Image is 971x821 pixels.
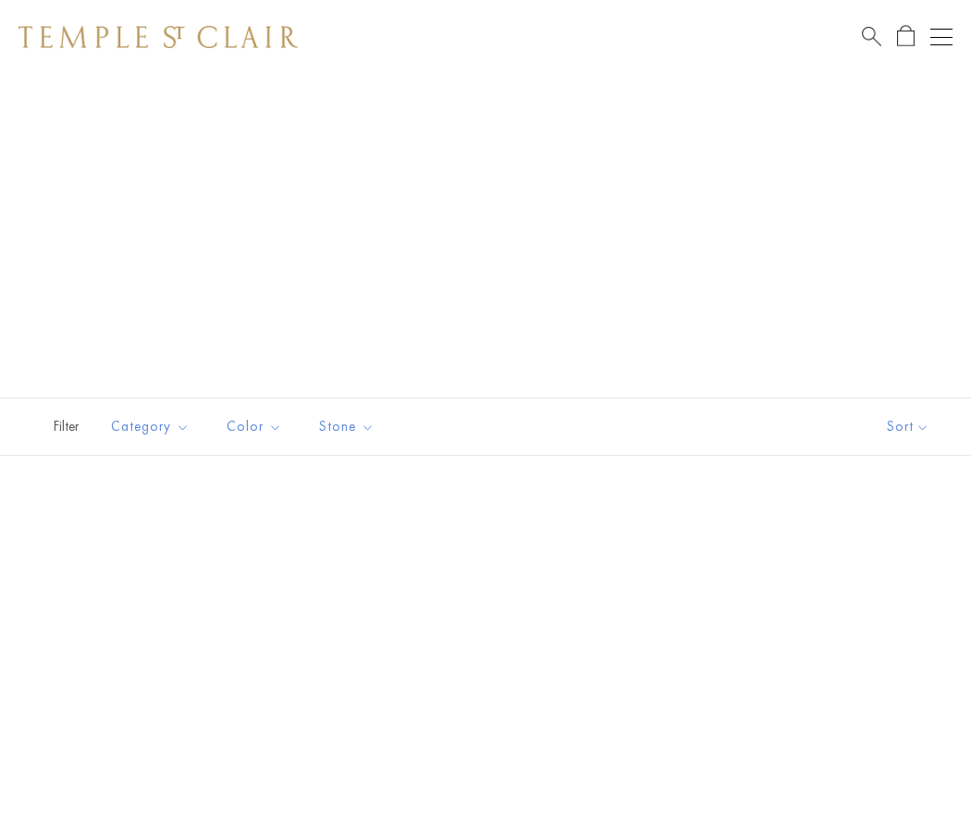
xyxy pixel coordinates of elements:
[217,415,296,438] span: Color
[845,398,971,455] button: Show sort by
[305,406,388,447] button: Stone
[930,26,953,48] button: Open navigation
[213,406,296,447] button: Color
[18,26,298,48] img: Temple St. Clair
[310,415,388,438] span: Stone
[897,25,915,48] a: Open Shopping Bag
[97,406,203,447] button: Category
[862,25,881,48] a: Search
[102,415,203,438] span: Category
